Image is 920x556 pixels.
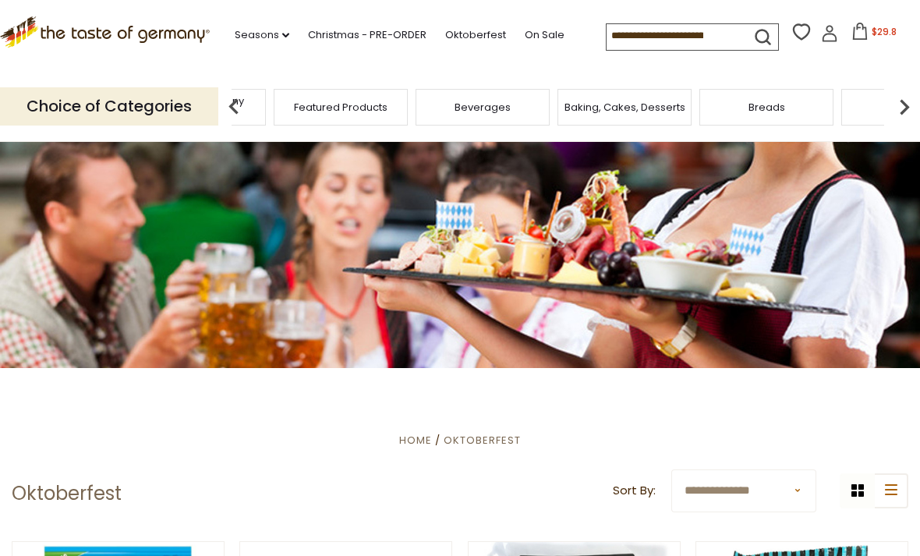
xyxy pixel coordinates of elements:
[444,433,521,448] a: Oktoberfest
[564,101,685,113] a: Baking, Cakes, Desserts
[218,91,249,122] img: previous arrow
[12,482,122,505] h1: Oktoberfest
[455,101,511,113] a: Beverages
[841,23,908,46] button: $29.8
[308,27,426,44] a: Christmas - PRE-ORDER
[445,27,506,44] a: Oktoberfest
[399,433,432,448] a: Home
[889,91,920,122] img: next arrow
[235,27,289,44] a: Seasons
[872,25,897,38] span: $29.8
[613,481,656,501] label: Sort By:
[748,101,785,113] a: Breads
[294,101,387,113] a: Featured Products
[525,27,564,44] a: On Sale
